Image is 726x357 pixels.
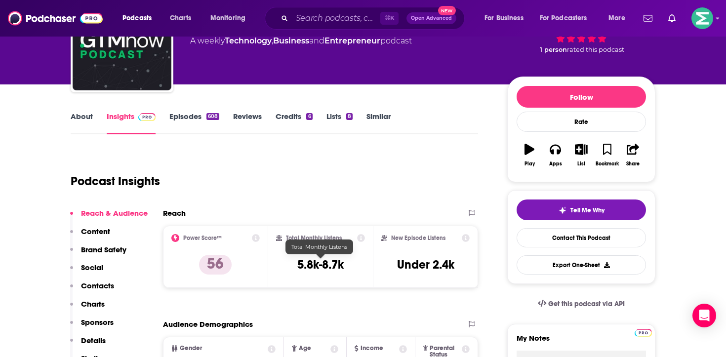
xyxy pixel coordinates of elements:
span: New [438,6,456,15]
span: Income [361,345,383,352]
p: Reach & Audience [81,208,148,218]
p: Details [81,336,106,345]
p: Brand Safety [81,245,126,254]
span: rated this podcast [567,46,624,53]
button: Sponsors [70,317,114,336]
span: and [309,36,324,45]
p: 56 [199,255,232,275]
p: Contacts [81,281,114,290]
button: Details [70,336,106,354]
button: open menu [203,10,258,26]
a: Reviews [233,112,262,134]
h2: Total Monthly Listens [286,235,342,241]
span: , [272,36,273,45]
button: List [568,137,594,173]
button: Reach & Audience [70,208,148,227]
span: For Podcasters [540,11,587,25]
span: Charts [170,11,191,25]
div: Open Intercom Messenger [692,304,716,327]
div: 608 [206,113,219,120]
div: Search podcasts, credits, & more... [274,7,474,30]
button: Play [517,137,542,173]
a: Similar [366,112,391,134]
img: Podchaser Pro [635,329,652,337]
h3: 5.8k-8.7k [297,257,344,272]
span: ⌘ K [380,12,399,25]
button: open menu [478,10,536,26]
button: Apps [542,137,568,173]
button: Contacts [70,281,114,299]
h2: Power Score™ [183,235,222,241]
span: Gender [180,345,202,352]
span: More [608,11,625,25]
button: Open AdvancedNew [406,12,456,24]
div: List [577,161,585,167]
div: 6 [306,113,312,120]
button: Follow [517,86,646,108]
button: open menu [116,10,164,26]
span: Get this podcast via API [548,300,625,308]
a: Get this podcast via API [530,292,633,316]
p: Content [81,227,110,236]
button: Share [620,137,646,173]
h3: Under 2.4k [397,257,454,272]
h2: Audience Demographics [163,319,253,329]
a: Charts [163,10,197,26]
p: Social [81,263,103,272]
button: Show profile menu [691,7,713,29]
img: Podchaser - Follow, Share and Rate Podcasts [8,9,103,28]
span: Age [299,345,311,352]
h2: Reach [163,208,186,218]
img: Podchaser Pro [138,113,156,121]
div: Play [524,161,535,167]
a: Show notifications dropdown [664,10,680,27]
a: Pro website [635,327,652,337]
input: Search podcasts, credits, & more... [292,10,380,26]
label: My Notes [517,333,646,351]
a: Show notifications dropdown [640,10,656,27]
img: tell me why sparkle [559,206,566,214]
a: Credits6 [276,112,312,134]
button: tell me why sparkleTell Me Why [517,199,646,220]
span: 1 person [540,46,567,53]
div: Rate [517,112,646,132]
button: Bookmark [594,137,620,173]
button: Content [70,227,110,245]
a: Technology [225,36,272,45]
button: Brand Safety [70,245,126,263]
span: Total Monthly Listens [291,243,347,250]
span: Podcasts [122,11,152,25]
h2: New Episode Listens [391,235,445,241]
button: Social [70,263,103,281]
a: Lists8 [326,112,353,134]
span: Open Advanced [411,16,452,21]
span: Monitoring [210,11,245,25]
button: Charts [70,299,105,317]
p: Sponsors [81,317,114,327]
p: Charts [81,299,105,309]
div: 8 [346,113,353,120]
a: Contact This Podcast [517,228,646,247]
div: Share [626,161,640,167]
span: Logged in as LKassela [691,7,713,29]
a: About [71,112,93,134]
img: User Profile [691,7,713,29]
a: InsightsPodchaser Pro [107,112,156,134]
div: A weekly podcast [190,35,412,47]
div: Bookmark [596,161,619,167]
span: For Business [484,11,524,25]
button: open menu [533,10,602,26]
button: Export One-Sheet [517,255,646,275]
a: Episodes608 [169,112,219,134]
a: Entrepreneur [324,36,380,45]
div: Apps [549,161,562,167]
span: Tell Me Why [570,206,605,214]
button: open menu [602,10,638,26]
h1: Podcast Insights [71,174,160,189]
a: Business [273,36,309,45]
